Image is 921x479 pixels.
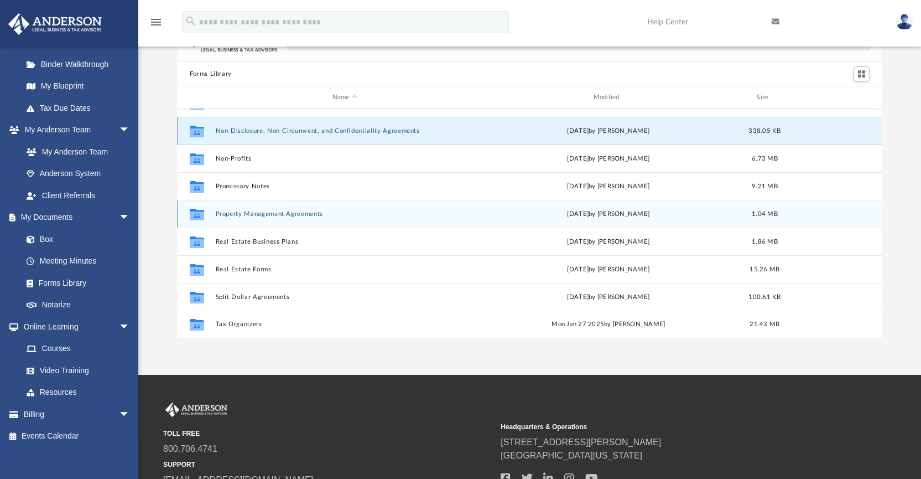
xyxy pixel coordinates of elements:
div: Name [215,92,473,102]
a: Online Learningarrow_drop_down [8,316,141,338]
span: arrow_drop_down [119,316,141,338]
a: My Blueprint [15,75,141,97]
a: Anderson System [15,163,141,185]
a: Tax Due Dates [15,97,147,119]
button: Real Estate Business Plans [215,238,474,245]
a: Forms Library [15,272,136,294]
img: Anderson Advisors Platinum Portal [163,403,230,417]
span: 21.43 MB [750,321,779,327]
button: Property Management Agreements [215,210,474,218]
span: arrow_drop_down [119,207,141,229]
a: menu [149,21,163,29]
span: 6.73 MB [752,156,778,162]
div: [DATE] by [PERSON_NAME] [479,237,738,247]
span: 338.05 KB [748,128,780,134]
span: 9.21 MB [752,183,778,189]
a: My Anderson Teamarrow_drop_down [8,119,141,141]
span: 100.61 KB [748,294,780,300]
a: 800.706.4741 [163,444,217,454]
button: Split Dollar Agreements [215,293,474,301]
span: 1.86 MB [752,239,778,245]
button: Switch to Grid View [854,66,870,82]
div: [DATE] by [PERSON_NAME] [479,182,738,192]
a: Meeting Minutes [15,250,141,272]
div: [DATE] by [PERSON_NAME] [479,292,738,302]
a: Courses [15,338,141,360]
i: menu [149,16,163,29]
a: [GEOGRAPHIC_DATA][US_STATE] [501,451,642,460]
small: SUPPORT [163,460,493,470]
div: id [792,92,869,102]
span: 1.04 MB [752,211,778,217]
small: Headquarters & Operations [501,422,830,432]
span: arrow_drop_down [119,403,141,426]
div: [DATE] by [PERSON_NAME] [479,126,738,136]
button: Non-Disclosure, Non-Circumvent, and Confidentiality Agreements [215,127,474,135]
div: Size [742,92,787,102]
div: [DATE] by [PERSON_NAME] [479,209,738,219]
div: Modified [478,92,737,102]
span: 15.26 MB [750,266,779,272]
i: search [185,15,197,27]
a: Events Calendar [8,425,147,447]
a: Video Training [15,359,136,382]
img: Anderson Advisors Platinum Portal [5,13,105,35]
img: User Pic [896,14,913,30]
button: Tax Organizers [215,321,474,328]
div: [DATE] by [PERSON_NAME] [479,154,738,164]
div: grid [178,109,882,338]
div: Mon Jan 27 2025 by [PERSON_NAME] [479,320,738,329]
button: Forms Library [190,69,232,79]
a: Billingarrow_drop_down [8,403,147,425]
div: [DATE] by [PERSON_NAME] [479,265,738,275]
span: arrow_drop_down [119,119,141,142]
small: TOLL FREE [163,429,493,439]
button: Promissory Notes [215,183,474,190]
button: Non-Profits [215,155,474,162]
a: [STREET_ADDRESS][PERSON_NAME] [501,437,661,447]
a: Client Referrals [15,184,141,207]
a: Notarize [15,294,141,316]
a: Resources [15,382,141,404]
a: My Documentsarrow_drop_down [8,207,141,229]
a: Binder Walkthrough [15,53,147,75]
div: id [183,92,210,102]
a: My Anderson Team [15,141,136,163]
a: Box [15,228,136,250]
button: Real Estate Forms [215,266,474,273]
